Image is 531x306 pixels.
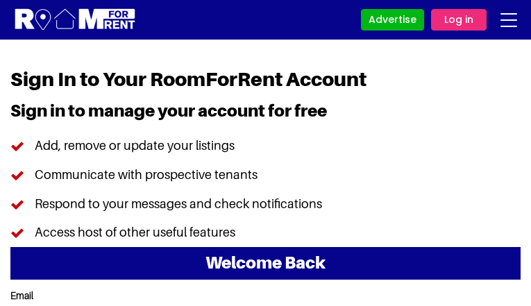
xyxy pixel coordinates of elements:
[431,9,487,31] a: Log in
[361,9,424,31] a: Advertise
[14,7,137,33] img: Logo for Room for Rent, featuring a welcoming design with a house icon and modern typography
[10,160,521,189] li: Communicate with prospective tenants
[10,218,521,247] li: Access host of other useful features
[10,290,521,302] label: Email
[10,189,521,219] li: Respond to your messages and check notifications
[10,131,521,160] li: Add, remove or update your listings
[10,101,521,132] h3: Sign in to manage your account for free
[10,247,521,280] h2: Welcome Back
[10,67,521,101] h1: Sign In to Your RoomForRent Account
